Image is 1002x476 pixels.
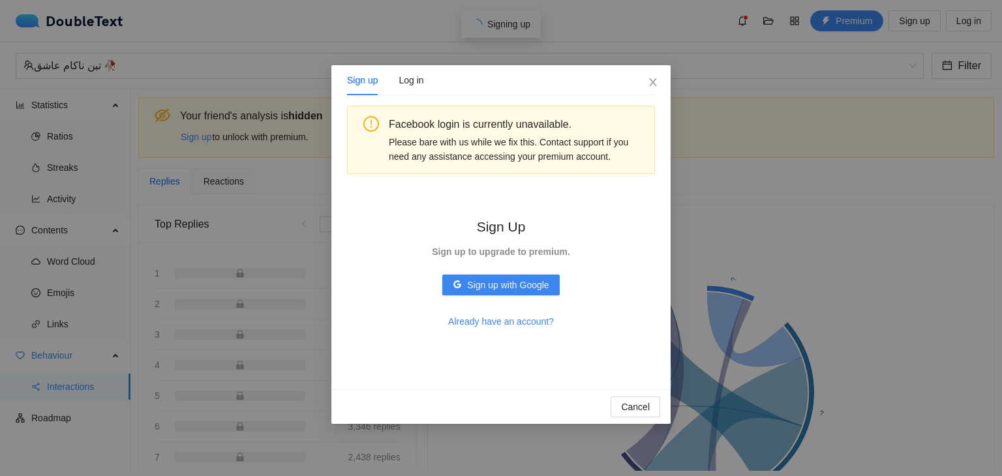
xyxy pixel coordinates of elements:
[389,116,645,132] div: Facebook login is currently unavailable.
[438,311,564,332] button: Already have an account?
[611,396,660,417] button: Cancel
[442,275,559,295] button: googleSign up with Google
[347,73,378,87] div: Sign up
[648,77,658,87] span: close
[453,280,462,290] span: google
[635,65,671,100] button: Close
[363,116,379,132] span: exclamation-circle
[432,216,570,237] h2: Sign Up
[621,400,650,414] span: Cancel
[448,314,554,329] span: Already have an account?
[432,246,570,257] strong: Sign up to upgrade to premium.
[389,135,645,164] div: Please bare with us while we fix this. Contact support if you need any assistance accessing your ...
[399,73,423,87] div: Log in
[467,278,549,292] span: Sign up with Google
